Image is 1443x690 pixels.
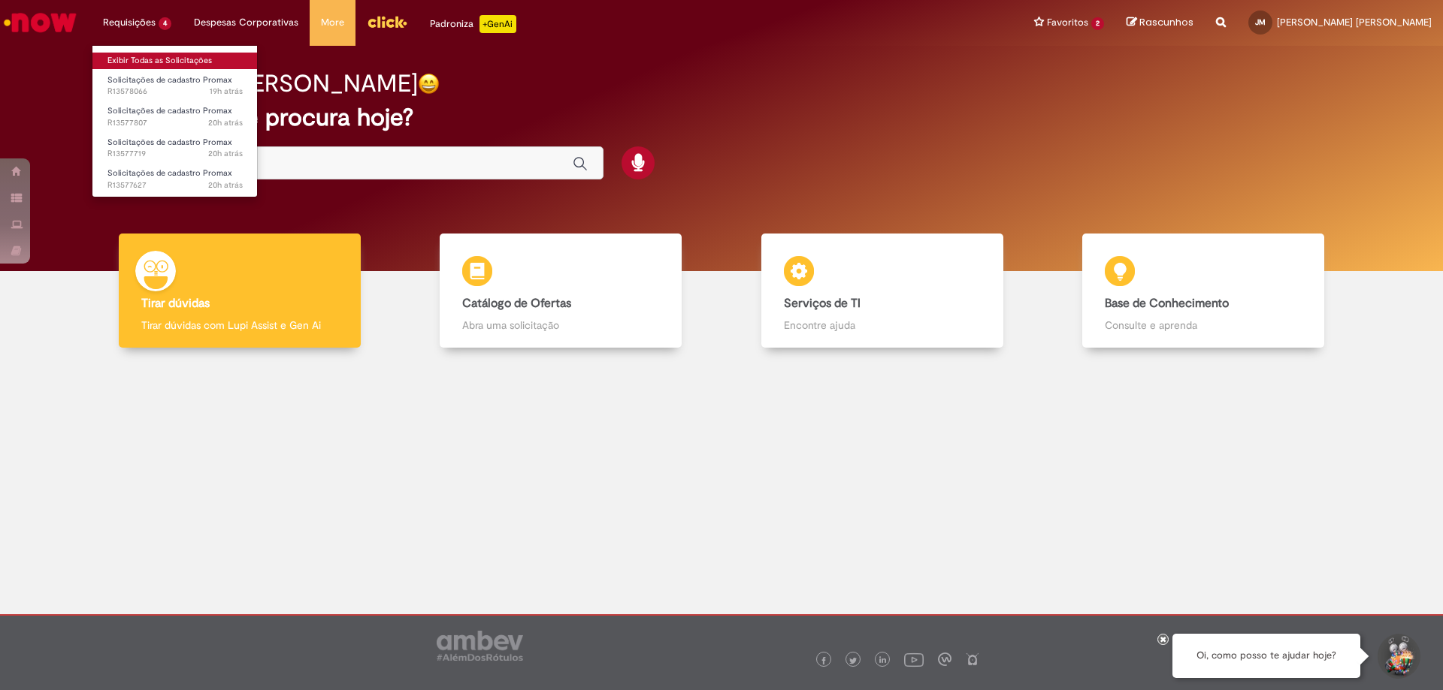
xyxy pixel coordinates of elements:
[462,296,571,311] b: Catálogo de Ofertas
[1105,318,1302,333] p: Consulte e aprenda
[208,179,243,191] time: 29/09/2025 15:17:05
[1139,15,1193,29] span: Rascunhos
[194,15,298,30] span: Despesas Corporativas
[107,86,243,98] span: R13578066
[879,656,887,665] img: logo_footer_linkedin.png
[103,15,156,30] span: Requisições
[1043,234,1365,348] a: Base de Conhecimento Consulte e aprenda
[141,296,210,311] b: Tirar dúvidas
[1091,17,1104,30] span: 2
[430,15,516,33] div: Padroniza
[92,134,258,162] a: Aberto R13577719 : Solicitações de cadastro Promax
[849,657,857,664] img: logo_footer_twitter.png
[107,117,243,129] span: R13577807
[92,45,258,197] ul: Requisições
[107,148,243,160] span: R13577719
[820,657,827,664] img: logo_footer_facebook.png
[1172,634,1360,678] div: Oi, como posso te ajudar hoje?
[92,103,258,131] a: Aberto R13577807 : Solicitações de cadastro Promax
[210,86,243,97] time: 29/09/2025 16:13:32
[130,104,1314,131] h2: O que você procura hoje?
[208,148,243,159] span: 20h atrás
[92,53,258,69] a: Exibir Todas as Solicitações
[1047,15,1088,30] span: Favoritos
[401,234,722,348] a: Catálogo de Ofertas Abra uma solicitação
[159,17,171,30] span: 4
[462,318,659,333] p: Abra uma solicitação
[210,86,243,97] span: 19h atrás
[938,652,951,666] img: logo_footer_workplace.png
[107,105,232,116] span: Solicitações de cadastro Promax
[1255,17,1266,27] span: JM
[784,296,861,311] b: Serviços de TI
[107,167,232,179] span: Solicitações de cadastro Promax
[130,71,418,97] h2: Bom dia, [PERSON_NAME]
[1105,296,1229,311] b: Base de Conhecimento
[721,234,1043,348] a: Serviços de TI Encontre ajuda
[208,148,243,159] time: 29/09/2025 15:25:53
[904,649,924,669] img: logo_footer_youtube.png
[107,179,243,191] span: R13577627
[141,318,338,333] p: Tirar dúvidas com Lupi Assist e Gen Ai
[1277,16,1432,29] span: [PERSON_NAME] [PERSON_NAME]
[367,11,407,33] img: click_logo_yellow_360x200.png
[92,165,258,193] a: Aberto R13577627 : Solicitações de cadastro Promax
[1127,16,1193,30] a: Rascunhos
[107,137,232,148] span: Solicitações de cadastro Promax
[208,179,243,191] span: 20h atrás
[92,72,258,100] a: Aberto R13578066 : Solicitações de cadastro Promax
[208,117,243,128] span: 20h atrás
[418,73,440,95] img: happy-face.png
[2,8,79,38] img: ServiceNow
[1375,634,1420,679] button: Iniciar Conversa de Suporte
[479,15,516,33] p: +GenAi
[107,74,232,86] span: Solicitações de cadastro Promax
[79,234,401,348] a: Tirar dúvidas Tirar dúvidas com Lupi Assist e Gen Ai
[208,117,243,128] time: 29/09/2025 15:37:17
[437,631,523,661] img: logo_footer_ambev_rotulo_gray.png
[966,652,979,666] img: logo_footer_naosei.png
[784,318,981,333] p: Encontre ajuda
[321,15,344,30] span: More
